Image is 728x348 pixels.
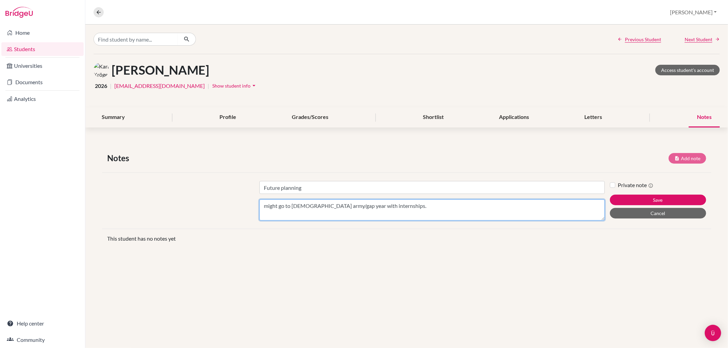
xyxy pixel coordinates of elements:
[95,82,107,90] span: 2026
[259,181,604,194] input: Note title (required)
[617,36,661,43] a: Previous Student
[415,107,452,127] div: Shortlist
[669,153,706,164] button: Add note
[112,63,209,77] h1: [PERSON_NAME]
[212,83,251,89] span: Show student info
[212,80,258,91] button: Show student infoarrow_drop_down
[705,325,721,341] div: Open Intercom Messenger
[1,42,84,56] a: Students
[107,152,132,164] span: Notes
[94,62,109,78] img: Karl Kröger's avatar
[1,75,84,89] a: Documents
[1,317,84,330] a: Help center
[5,7,33,18] img: Bridge-U
[689,107,720,127] div: Notes
[576,107,611,127] div: Letters
[94,33,178,46] input: Find student by name...
[110,82,112,90] span: |
[102,234,711,243] div: This student has no notes yet
[491,107,537,127] div: Applications
[655,65,720,75] a: Access student's account
[685,36,712,43] span: Next Student
[667,6,720,19] button: [PERSON_NAME]
[1,59,84,73] a: Universities
[685,36,720,43] a: Next Student
[94,107,133,127] div: Summary
[208,82,209,90] span: |
[610,208,706,218] button: Cancel
[284,107,337,127] div: Grades/Scores
[251,82,257,89] i: arrow_drop_down
[1,333,84,347] a: Community
[1,26,84,40] a: Home
[625,36,661,43] span: Previous Student
[211,107,244,127] div: Profile
[618,181,654,189] label: Private note
[1,92,84,106] a: Analytics
[610,195,706,205] button: Save
[114,82,205,90] a: [EMAIL_ADDRESS][DOMAIN_NAME]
